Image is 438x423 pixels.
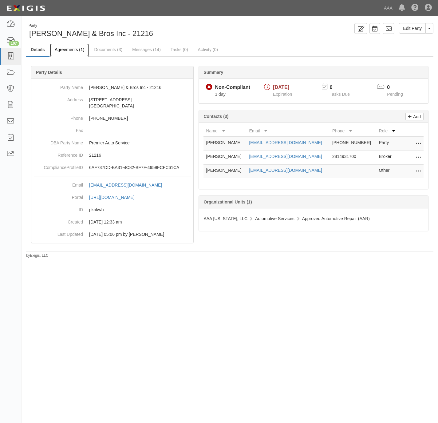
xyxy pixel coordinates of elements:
a: Activity (0) [193,43,223,56]
dd: pknkwh [34,203,191,216]
dt: ComplianceProfileID [34,161,83,171]
dt: Created [34,216,83,225]
a: Add [405,113,424,120]
dd: 02/09/2024 05:06 pm by Samantha Molina [34,228,191,240]
span: Pending [387,92,403,97]
td: [PERSON_NAME] [203,137,247,151]
dt: DBA Party Name [34,137,83,146]
a: Details [26,43,49,57]
dt: Portal [34,191,83,200]
a: [URL][DOMAIN_NAME] [89,195,141,200]
small: by [26,253,49,258]
span: Automotive Services [255,216,294,221]
p: Add [412,113,421,120]
td: [PERSON_NAME] [203,165,247,179]
dd: [STREET_ADDRESS] [GEOGRAPHIC_DATA] [34,94,191,112]
dt: ID [34,203,83,213]
div: [EMAIL_ADDRESS][DOMAIN_NAME] [89,182,162,188]
div: Party [29,23,153,28]
a: Exigis, LLC [30,253,49,258]
dt: Email [34,179,83,188]
td: [PHONE_NUMBER] [330,137,377,151]
a: [EMAIL_ADDRESS][DOMAIN_NAME] [249,168,322,173]
span: Approved Automotive Repair (AAR) [302,216,370,221]
p: 0 [387,84,410,91]
a: AAA [381,2,396,14]
div: 107 [9,41,19,46]
b: Summary [203,70,223,75]
dd: 03/10/2023 12:33 am [34,216,191,228]
a: [EMAIL_ADDRESS][DOMAIN_NAME] [89,183,169,187]
span: Tasks Due [330,92,350,97]
dt: Fax [34,124,83,134]
b: Organizational Units (1) [203,199,252,204]
span: [PERSON_NAME] & Bros Inc - 21216 [29,29,153,38]
p: 6AF737DD-BA31-4C82-BF7F-4959FCFC61CA [89,164,191,171]
dt: Reference ID [34,149,83,158]
dd: [PERSON_NAME] & Bros Inc - 21216 [34,81,191,94]
p: 21216 [89,152,191,158]
td: Broker [377,151,399,165]
span: [DATE] [273,85,289,90]
th: Phone [330,125,377,137]
i: Non-Compliant [206,84,212,91]
span: Expiration [273,92,292,97]
a: [EMAIL_ADDRESS][DOMAIN_NAME] [249,140,322,145]
dt: Last Updated [34,228,83,237]
td: [PERSON_NAME] [203,151,247,165]
a: Documents (3) [89,43,127,56]
th: Role [377,125,399,137]
dt: Phone [34,112,83,121]
span: Since 09/09/2025 [215,92,225,97]
p: 0 [330,84,357,91]
p: Premier Auto Service [89,140,191,146]
dd: [PHONE_NUMBER] [34,112,191,124]
b: Contacts (3) [203,114,228,119]
a: Messages (14) [128,43,165,56]
a: Tasks (0) [166,43,193,56]
td: 2814931700 [330,151,377,165]
td: Party [377,137,399,151]
td: Other [377,165,399,179]
b: Party Details [36,70,62,75]
img: logo-5460c22ac91f19d4615b14bd174203de0afe785f0fc80cf4dbbc73dc1793850b.png [5,3,47,14]
span: AAA [US_STATE], LLC [203,216,247,221]
a: Agreements (1) [50,43,89,57]
i: Help Center - Complianz [411,4,419,12]
a: Edit Party [399,23,426,34]
div: Adam & Bros Inc - 21216 [26,23,225,39]
th: Email [247,125,329,137]
dt: Address [34,94,83,103]
div: Non-Compliant [215,84,250,91]
th: Name [203,125,247,137]
dt: Party Name [34,81,83,91]
a: [EMAIL_ADDRESS][DOMAIN_NAME] [249,154,322,159]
